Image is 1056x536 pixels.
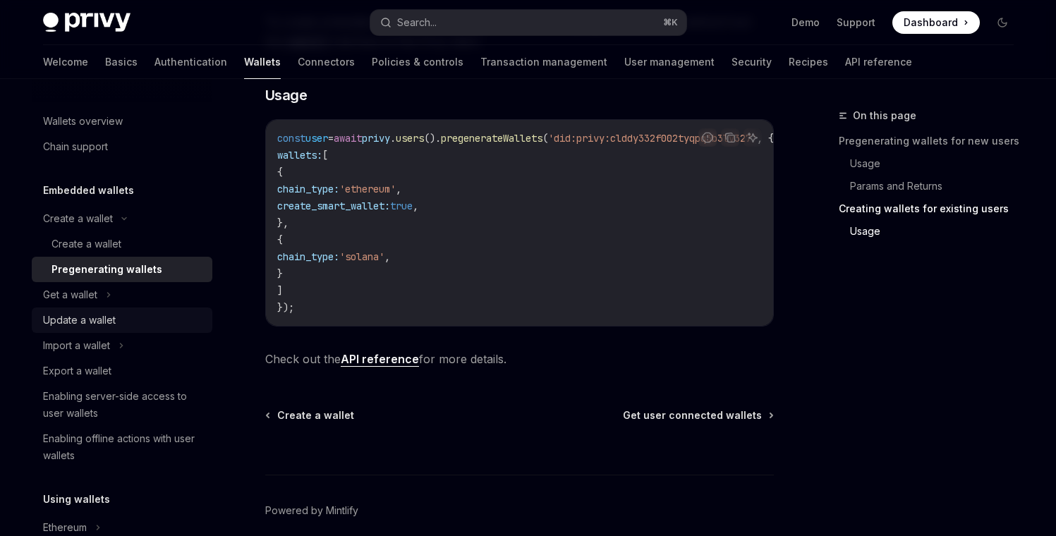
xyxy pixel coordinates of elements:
[277,233,283,246] span: {
[244,45,281,79] a: Wallets
[43,45,88,79] a: Welcome
[663,17,678,28] span: ⌘ K
[341,352,419,367] a: API reference
[892,11,980,34] a: Dashboard
[396,183,401,195] span: ,
[322,149,328,162] span: [
[43,138,108,155] div: Chain support
[105,45,138,79] a: Basics
[339,183,396,195] span: 'ethereum'
[624,45,715,79] a: User management
[623,408,772,422] a: Get user connected wallets
[441,132,542,145] span: pregenerateWallets
[424,132,441,145] span: ().
[396,132,424,145] span: users
[43,286,97,303] div: Get a wallet
[305,132,328,145] span: user
[277,183,339,195] span: chain_type:
[791,16,820,30] a: Demo
[43,519,87,536] div: Ethereum
[277,149,322,162] span: wallets:
[850,152,1025,175] a: Usage
[277,301,294,314] span: });
[384,250,390,263] span: ,
[298,45,355,79] a: Connectors
[43,182,134,199] h5: Embedded wallets
[277,132,305,145] span: const
[991,11,1014,34] button: Toggle dark mode
[32,109,212,134] a: Wallets overview
[277,408,354,422] span: Create a wallet
[43,210,113,227] div: Create a wallet
[267,408,354,422] a: Create a wallet
[480,45,607,79] a: Transaction management
[839,130,1025,152] a: Pregenerating wallets for new users
[32,426,212,468] a: Enabling offline actions with user wallets
[413,200,418,212] span: ,
[32,384,212,426] a: Enabling server-side access to user wallets
[339,250,384,263] span: 'solana'
[548,132,757,145] span: 'did:privy:clddy332f002tyqpq3b3lv327'
[845,45,912,79] a: API reference
[853,107,916,124] span: On this page
[32,257,212,282] a: Pregenerating wallets
[904,16,958,30] span: Dashboard
[51,261,162,278] div: Pregenerating wallets
[32,307,212,333] a: Update a wallet
[43,491,110,508] h5: Using wallets
[850,175,1025,197] a: Params and Returns
[32,231,212,257] a: Create a wallet
[277,267,283,280] span: }
[51,236,121,252] div: Create a wallet
[721,128,739,147] button: Copy the contents from the code block
[43,13,131,32] img: dark logo
[698,128,717,147] button: Report incorrect code
[43,113,123,130] div: Wallets overview
[623,408,762,422] span: Get user connected wallets
[328,132,334,145] span: =
[837,16,875,30] a: Support
[277,166,283,178] span: {
[732,45,772,79] a: Security
[32,134,212,159] a: Chain support
[265,85,308,105] span: Usage
[277,217,289,229] span: },
[757,132,774,145] span: , {
[370,10,686,35] button: Search...⌘K
[43,430,204,464] div: Enabling offline actions with user wallets
[744,128,762,147] button: Ask AI
[154,45,227,79] a: Authentication
[32,358,212,384] a: Export a wallet
[277,284,283,297] span: ]
[372,45,463,79] a: Policies & controls
[43,337,110,354] div: Import a wallet
[265,349,774,369] span: Check out the for more details.
[390,132,396,145] span: .
[334,132,362,145] span: await
[43,388,204,422] div: Enabling server-side access to user wallets
[362,132,390,145] span: privy
[789,45,828,79] a: Recipes
[850,220,1025,243] a: Usage
[43,312,116,329] div: Update a wallet
[277,250,339,263] span: chain_type:
[277,200,390,212] span: create_smart_wallet:
[839,197,1025,220] a: Creating wallets for existing users
[390,200,413,212] span: true
[43,363,111,379] div: Export a wallet
[397,14,437,31] div: Search...
[542,132,548,145] span: (
[265,504,358,518] a: Powered by Mintlify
